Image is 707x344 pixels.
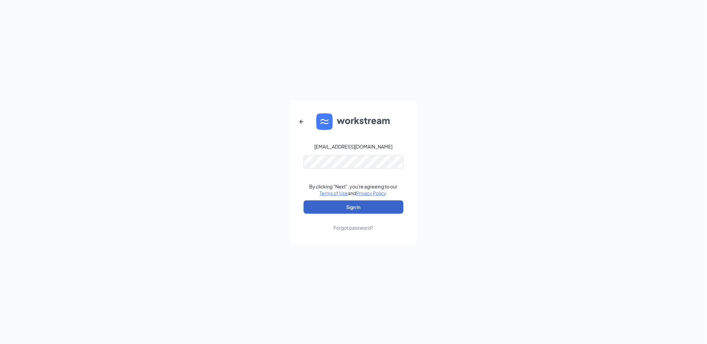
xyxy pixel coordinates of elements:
[316,113,391,130] img: WS logo and Workstream text
[334,224,373,231] div: Forgot password?
[334,214,373,231] a: Forgot password?
[310,183,398,196] div: By clicking "Next", you're agreeing to our and .
[356,190,386,196] a: Privacy Policy
[315,143,393,150] div: [EMAIL_ADDRESS][DOMAIN_NAME]
[298,118,306,126] svg: ArrowLeftNew
[320,190,348,196] a: Terms of Use
[304,200,403,214] button: Sign In
[294,114,310,130] button: ArrowLeftNew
